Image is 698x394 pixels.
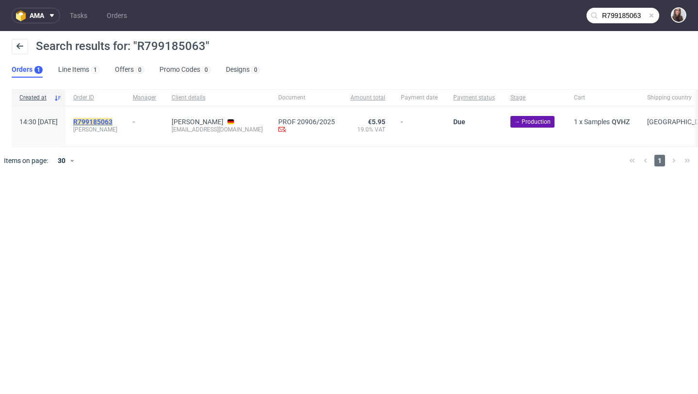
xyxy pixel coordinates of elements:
div: x [574,118,632,126]
span: Client details [172,94,263,102]
div: 0 [254,66,257,73]
span: Manager [133,94,156,102]
div: 30 [52,154,69,167]
div: 0 [205,66,208,73]
a: PROF 20906/2025 [278,118,335,126]
span: Samples [584,118,610,126]
a: Offers0 [115,62,144,78]
span: 14:30 [DATE] [19,118,58,126]
span: [PERSON_NAME] [73,126,117,133]
span: 1 [654,155,665,166]
span: Cart [574,94,632,102]
span: Payment status [453,94,495,102]
span: Due [453,118,465,126]
span: €5.95 [368,118,385,126]
div: - [133,114,156,126]
div: 0 [138,66,142,73]
a: Orders [101,8,133,23]
span: 19.0% VAT [350,126,385,133]
div: 1 [94,66,97,73]
mark: R799185063 [73,118,112,126]
span: Search results for: "R799185063" [36,39,209,53]
a: Promo Codes0 [159,62,210,78]
span: ama [30,12,44,19]
a: Tasks [64,8,93,23]
div: [EMAIL_ADDRESS][DOMAIN_NAME] [172,126,263,133]
button: ama [12,8,60,23]
span: Order ID [73,94,117,102]
span: Document [278,94,335,102]
a: QVHZ [610,118,632,126]
a: Orders1 [12,62,43,78]
span: Created at [19,94,50,102]
span: Items on page: [4,156,48,165]
span: Payment date [401,94,438,102]
span: Amount total [350,94,385,102]
span: 1 [574,118,578,126]
span: Stage [510,94,558,102]
a: Designs0 [226,62,260,78]
a: Line Items1 [58,62,99,78]
img: logo [16,10,30,21]
span: → Production [514,117,551,126]
img: Sandra Beśka [672,8,685,22]
span: - [401,118,438,135]
a: R799185063 [73,118,114,126]
div: 1 [37,66,40,73]
a: [PERSON_NAME] [172,118,223,126]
